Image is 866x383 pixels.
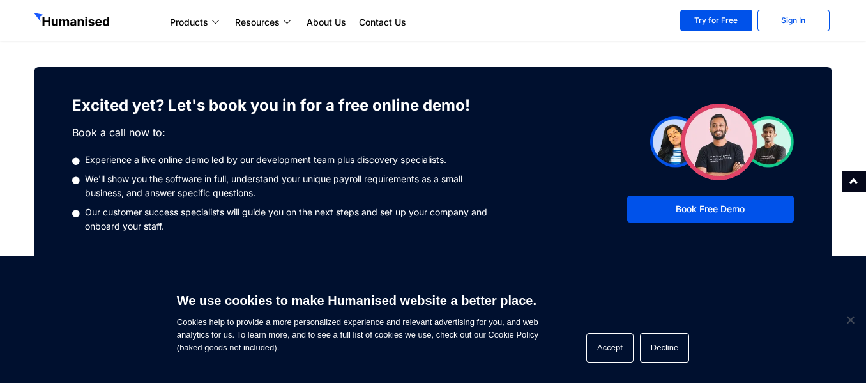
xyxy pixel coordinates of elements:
[163,15,229,30] a: Products
[680,10,752,31] a: Try for Free
[640,333,689,363] button: Decline
[757,10,830,31] a: Sign In
[72,125,490,140] p: Book a call now to:
[229,15,300,30] a: Resources
[177,292,538,309] h6: We use cookies to make Humanised website a better place.
[72,93,490,118] h3: Excited yet? Let's book you in for a free online demo!
[177,285,538,354] span: Cookies help to provide a more personalized experience and relevant advertising for you, and web ...
[82,172,490,200] span: We'll show you the software in full, understand your unique payroll requirements as a small busin...
[586,333,634,363] button: Accept
[353,15,413,30] a: Contact Us
[300,15,353,30] a: About Us
[34,13,112,29] img: GetHumanised Logo
[627,196,794,223] a: Book Free Demo
[82,153,446,167] span: Experience a live online demo led by our development team plus discovery specialists.
[844,313,856,326] span: Decline
[82,205,490,233] span: Our customer success specialists will guide you on the next steps and set up your company and onb...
